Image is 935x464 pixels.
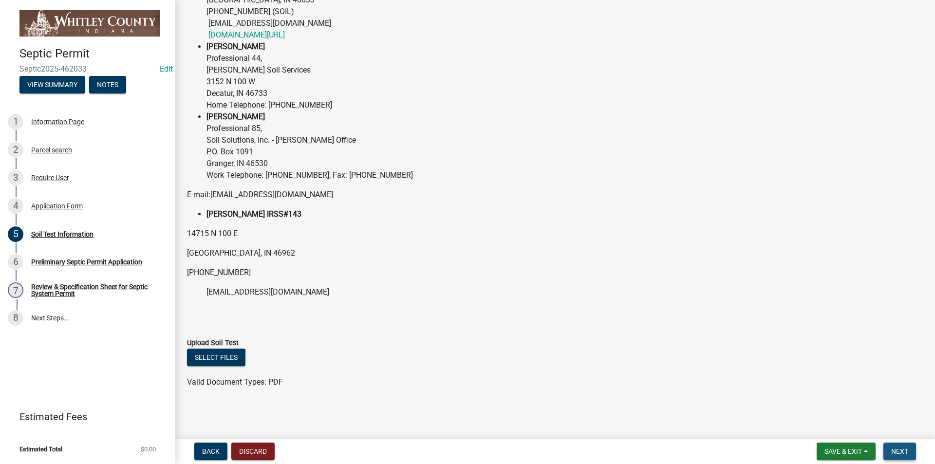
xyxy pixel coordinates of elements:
[206,42,265,51] strong: [PERSON_NAME]
[194,443,227,460] button: Back
[206,41,923,111] li: Professional 44, [PERSON_NAME] Soil Services 3152 N 100 W Decatur, IN 46733 Home Telephone: [PHON...
[8,254,23,270] div: 6
[891,447,908,455] span: Next
[31,231,93,238] div: Soil Test Information
[19,64,156,74] span: Septic2025-462033
[231,443,275,460] button: Discard
[8,170,23,186] div: 3
[206,111,923,181] li: Professional 85, Soil Solutions, Inc. - [PERSON_NAME] Office P.O. Box 1091 Granger, IN 46530 Work...
[8,198,23,214] div: 4
[160,64,173,74] wm-modal-confirm: Edit Application Number
[31,147,72,153] div: Parcel search
[208,30,285,39] a: [DOMAIN_NAME][URL]
[31,259,142,265] div: Preliminary Septic Permit Application
[19,76,85,93] button: View Summary
[31,203,83,209] div: Application Form
[187,228,923,240] p: 14715 N 100 E
[187,189,923,201] p: E-mail:
[31,283,160,297] div: Review & Specification Sheet for Septic System Permit
[89,76,126,93] button: Notes
[206,209,301,219] strong: [PERSON_NAME] IRSS#143
[817,443,876,460] button: Save & Exit
[8,310,23,326] div: 8
[19,10,160,37] img: Whitley County, Indiana
[8,226,23,242] div: 5
[31,174,69,181] div: Require User
[160,64,173,74] a: Edit
[19,82,85,90] wm-modal-confirm: Summary
[187,267,923,278] p: [PHONE_NUMBER]
[31,118,84,125] div: Information Page
[208,19,331,28] a: [EMAIL_ADDRESS][DOMAIN_NAME]
[206,287,329,297] a: [EMAIL_ADDRESS][DOMAIN_NAME]
[206,112,265,121] strong: [PERSON_NAME]
[883,443,916,460] button: Next
[8,407,160,427] a: Estimated Fees
[8,114,23,130] div: 1
[187,247,923,259] p: [GEOGRAPHIC_DATA], IN 46962
[19,446,62,452] span: Estimated Total
[8,282,23,298] div: 7
[8,142,23,158] div: 2
[210,190,333,199] a: [EMAIL_ADDRESS][DOMAIN_NAME]
[141,446,156,452] span: $0.00
[187,377,283,387] span: Valid Document Types: PDF
[187,340,239,347] label: Upload Soil Test
[202,447,220,455] span: Back
[824,447,862,455] span: Save & Exit
[89,82,126,90] wm-modal-confirm: Notes
[187,349,245,366] button: Select files
[19,47,168,61] h4: Septic Permit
